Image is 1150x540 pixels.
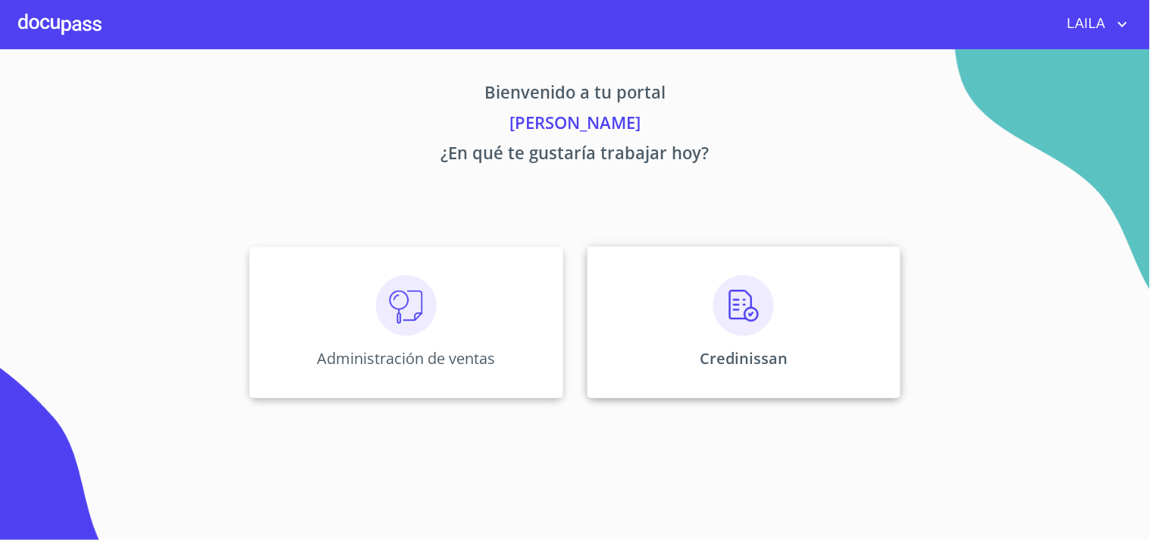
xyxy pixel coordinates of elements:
p: Credinissan [700,348,788,369]
p: Bienvenido a tu portal [108,80,1042,110]
span: LAILA [1056,12,1114,36]
img: verificacion.png [713,275,774,336]
p: [PERSON_NAME] [108,110,1042,140]
p: ¿En qué te gustaría trabajar hoy? [108,140,1042,171]
button: account of current user [1056,12,1132,36]
img: consulta.png [376,275,437,336]
p: Administración de ventas [317,348,495,369]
